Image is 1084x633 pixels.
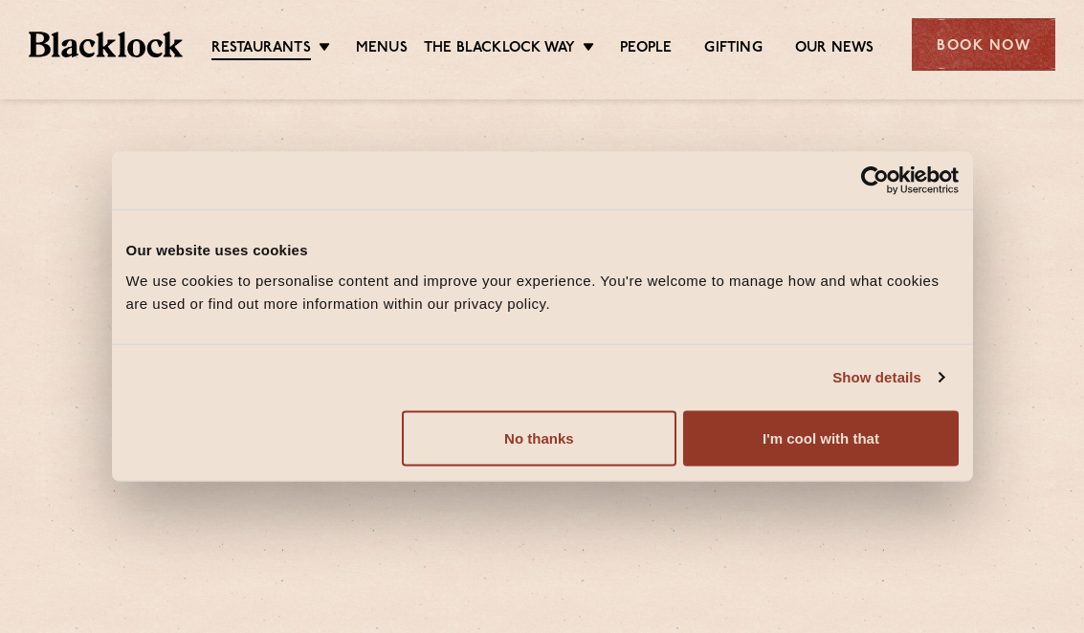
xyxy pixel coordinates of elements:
[620,39,672,58] a: People
[912,18,1055,71] div: Book Now
[402,410,676,466] button: No thanks
[704,39,762,58] a: Gifting
[126,239,959,262] div: Our website uses cookies
[832,366,943,389] a: Show details
[791,166,959,195] a: Usercentrics Cookiebot - opens in a new window
[795,39,874,58] a: Our News
[683,410,958,466] button: I'm cool with that
[424,39,575,58] a: The Blacklock Way
[211,39,311,60] a: Restaurants
[356,39,408,58] a: Menus
[29,32,183,57] img: BL_Textured_Logo-footer-cropped.svg
[126,269,959,315] div: We use cookies to personalise content and improve your experience. You're welcome to manage how a...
